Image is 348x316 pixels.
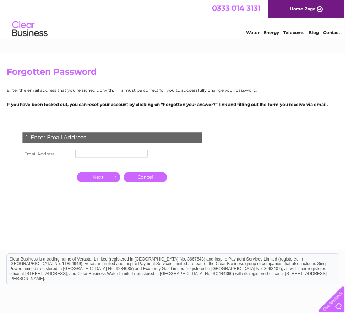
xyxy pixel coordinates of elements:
[21,150,74,161] th: Email Address
[249,30,262,36] a: Water
[7,4,342,34] div: Clear Business is a trading name of Verastar Limited (registered in [GEOGRAPHIC_DATA] No. 3667643...
[7,68,345,81] h2: Forgotten Password
[286,30,308,36] a: Telecoms
[125,174,169,184] a: Cancel
[7,102,345,109] p: If you have been locked out, you can reset your account by clicking on “Forgotten your answer?” l...
[7,88,345,95] p: Enter the email address that you're signed up with. This must be correct for you to successfully ...
[214,4,263,12] a: 0333 014 3131
[312,30,322,36] a: Blog
[23,134,204,144] div: 1. Enter Email Address
[326,30,344,36] a: Contact
[266,30,282,36] a: Energy
[12,18,48,40] img: logo.png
